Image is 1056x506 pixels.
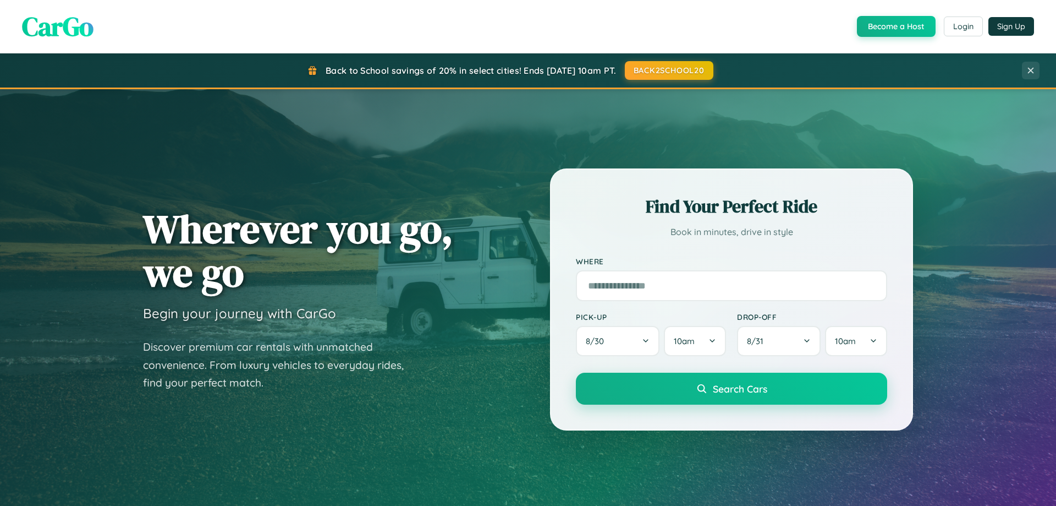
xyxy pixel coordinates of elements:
label: Drop-off [737,312,887,322]
button: 10am [664,326,726,356]
h2: Find Your Perfect Ride [576,194,887,219]
span: CarGo [22,8,94,45]
button: Search Cars [576,373,887,405]
span: 8 / 30 [586,336,609,346]
label: Pick-up [576,312,726,322]
label: Where [576,257,887,266]
h1: Wherever you go, we go [143,207,453,294]
h3: Begin your journey with CarGo [143,305,336,322]
button: 10am [825,326,887,356]
span: Search Cars [713,383,767,395]
button: Become a Host [857,16,936,37]
button: 8/30 [576,326,659,356]
span: 10am [835,336,856,346]
span: Back to School savings of 20% in select cities! Ends [DATE] 10am PT. [326,65,616,76]
span: 10am [674,336,695,346]
span: 8 / 31 [747,336,769,346]
button: Login [944,17,983,36]
p: Book in minutes, drive in style [576,224,887,240]
button: BACK2SCHOOL20 [625,61,713,80]
button: 8/31 [737,326,821,356]
button: Sign Up [988,17,1034,36]
p: Discover premium car rentals with unmatched convenience. From luxury vehicles to everyday rides, ... [143,338,418,392]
